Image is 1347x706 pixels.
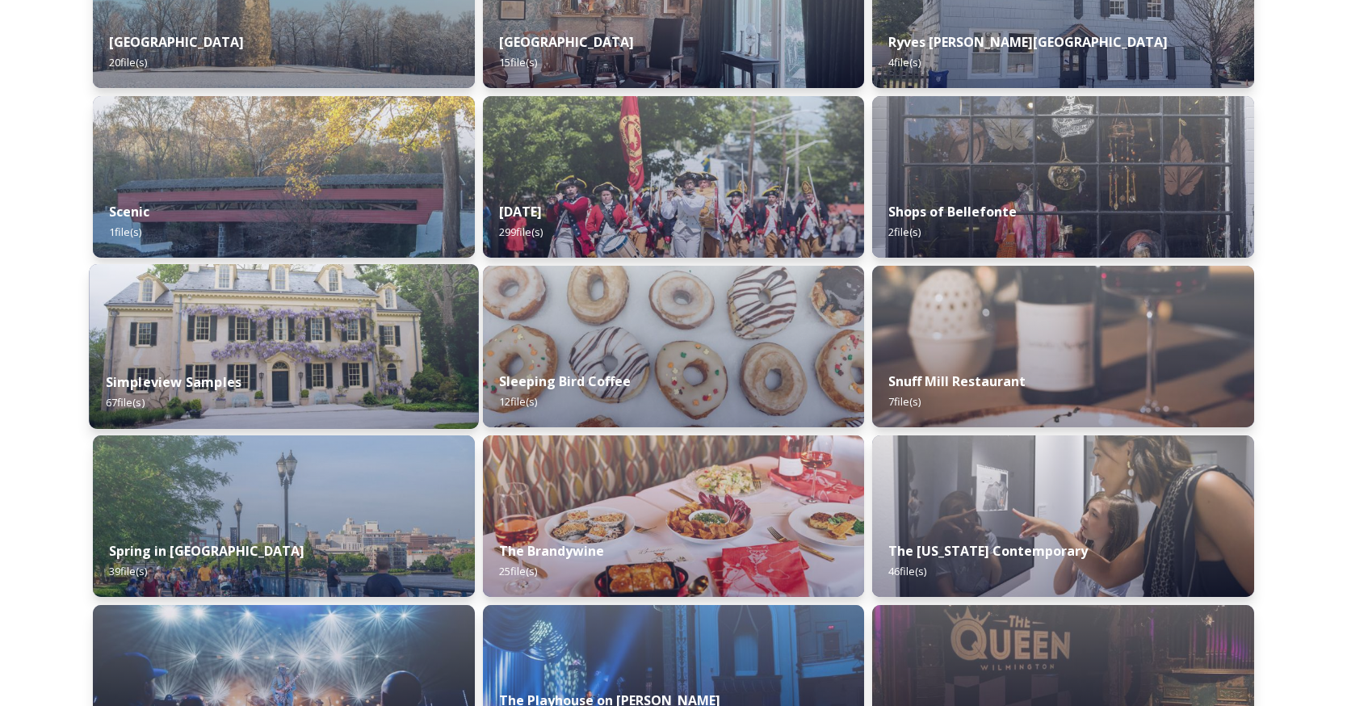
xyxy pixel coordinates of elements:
[888,203,1017,221] strong: Shops of Bellefonte
[483,266,865,427] img: 97bc55e5-7bf1-4298-8395-c3b679332ad3.jpg
[499,55,537,69] span: 15 file(s)
[499,225,543,239] span: 299 file(s)
[872,435,1254,597] img: e9d42450-04a4-46bf-9806-b99673a477f6.jpg
[888,542,1088,560] strong: The [US_STATE] Contemporary
[888,225,921,239] span: 2 file(s)
[499,564,537,578] span: 25 file(s)
[106,395,145,410] span: 67 file(s)
[872,96,1254,258] img: dca8e159-cb5e-4c83-a648-7a0959370f50.jpg
[89,264,478,429] img: 2513115c-5ca0-40c5-bc73-3313939cb7c7.jpg
[93,96,475,258] img: a418d35f-03f1-44b4-b600-ee5672637ac2.jpg
[888,564,926,578] span: 46 file(s)
[872,266,1254,427] img: 45dfb04c-abaa-4e34-b491-1505cb315f2f.jpg
[109,55,147,69] span: 20 file(s)
[109,203,149,221] strong: Scenic
[888,55,921,69] span: 4 file(s)
[109,33,244,51] strong: [GEOGRAPHIC_DATA]
[888,372,1026,390] strong: Snuff Mill Restaurant
[483,435,865,597] img: 94859d88-27f3-4923-aa79-6d5d1c2bc269.jpg
[888,33,1168,51] strong: Ryves [PERSON_NAME][GEOGRAPHIC_DATA]
[483,96,865,258] img: eb950d35-0436-4510-a0bd-4599017116cd.jpg
[499,372,631,390] strong: Sleeping Bird Coffee
[109,564,147,578] span: 39 file(s)
[93,435,475,597] img: c20507a3-540c-4624-8ece-9600e3d68436.jpg
[109,542,304,560] strong: Spring in [GEOGRAPHIC_DATA]
[499,203,542,221] strong: [DATE]
[888,394,921,409] span: 7 file(s)
[499,542,604,560] strong: The Brandywine
[109,225,141,239] span: 1 file(s)
[106,373,241,391] strong: Simpleview Samples
[499,394,537,409] span: 12 file(s)
[499,33,634,51] strong: [GEOGRAPHIC_DATA]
